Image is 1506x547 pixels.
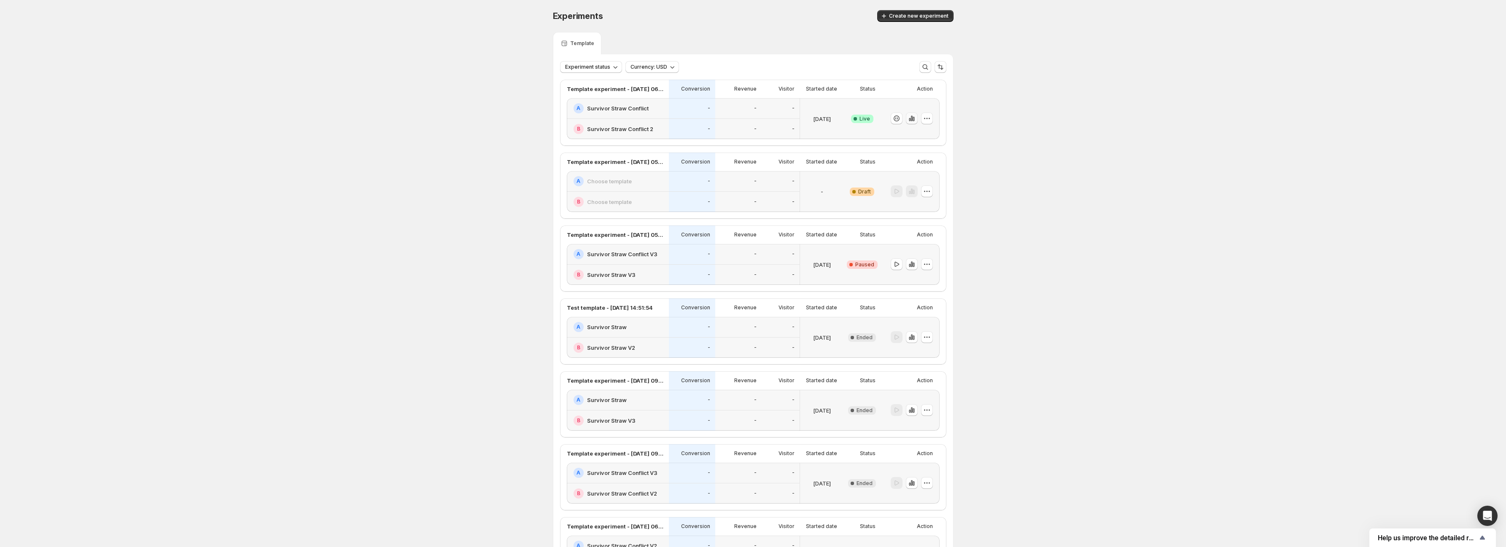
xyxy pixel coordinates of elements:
p: [DATE] [813,115,831,123]
p: - [792,198,795,205]
p: - [792,251,795,257]
p: - [708,397,710,403]
p: Conversion [681,377,710,384]
h2: Choose template [587,177,632,185]
p: - [792,490,795,497]
h2: Survivor Straw Conflict 2 [587,125,653,133]
p: Status [860,304,876,311]
p: Conversion [681,86,710,92]
p: - [754,469,757,476]
p: - [708,490,710,497]
p: [DATE] [813,406,831,415]
h2: B [577,198,580,205]
h2: B [577,271,580,278]
span: Help us improve the detailed report for A/B campaigns [1378,534,1477,542]
p: - [754,490,757,497]
p: Revenue [734,377,757,384]
p: Action [917,523,933,530]
p: - [792,469,795,476]
p: Visitor [779,231,795,238]
p: Revenue [734,450,757,457]
h2: A [577,397,580,403]
span: Ended [857,480,873,487]
p: Revenue [734,523,757,530]
p: Started date [806,304,837,311]
h2: A [577,469,580,476]
p: Visitor [779,304,795,311]
span: Live [859,115,870,122]
h2: B [577,344,580,351]
p: - [754,105,757,112]
p: - [708,469,710,476]
h2: Survivor Straw Conflict [587,104,649,113]
h2: A [577,324,580,330]
p: Status [860,377,876,384]
p: Visitor [779,86,795,92]
button: Show survey - Help us improve the detailed report for A/B campaigns [1378,533,1487,543]
p: Revenue [734,231,757,238]
p: Conversion [681,304,710,311]
p: Template experiment - [DATE] 05:37:45 [567,158,664,166]
p: Started date [806,523,837,530]
p: Visitor [779,450,795,457]
h2: Survivor Straw [587,323,627,331]
button: Sort the results [935,61,946,73]
p: - [708,198,710,205]
p: - [792,344,795,351]
p: Action [917,377,933,384]
h2: Survivor Straw Conflict V3 [587,250,657,258]
p: Revenue [734,304,757,311]
p: Status [860,523,876,530]
p: - [754,417,757,424]
p: - [792,126,795,132]
p: - [708,324,710,330]
p: - [754,126,757,132]
p: Started date [806,231,837,238]
h2: B [577,417,580,424]
button: Experiment status [560,61,622,73]
button: Create new experiment [877,10,954,22]
p: Status [860,158,876,165]
p: - [754,271,757,278]
p: - [821,188,823,196]
p: Template experiment - [DATE] 06:27:15 [567,85,664,93]
p: Conversion [681,231,710,238]
p: - [792,271,795,278]
span: Ended [857,334,873,341]
p: Status [860,231,876,238]
p: Template experiment - [DATE] 05:39:30 [567,231,664,239]
p: - [792,397,795,403]
span: Ended [857,407,873,414]
p: Action [917,450,933,457]
h2: Survivor Straw Conflict V3 [587,469,657,477]
p: Status [860,450,876,457]
p: [DATE] [813,333,831,342]
p: - [792,178,795,185]
p: - [754,251,757,257]
p: Template experiment - [DATE] 09:11:00 [567,376,664,385]
span: Experiments [553,11,603,21]
h2: A [577,251,580,257]
p: [DATE] [813,479,831,488]
div: Open Intercom Messenger [1477,506,1498,526]
p: Started date [806,377,837,384]
p: Conversion [681,158,710,165]
p: - [708,178,710,185]
p: - [708,105,710,112]
span: Create new experiment [889,13,948,19]
p: Status [860,86,876,92]
p: [DATE] [813,260,831,269]
p: Revenue [734,86,757,92]
span: Paused [855,261,874,268]
h2: B [577,126,580,132]
p: Action [917,304,933,311]
h2: Survivor Straw V3 [587,271,636,279]
p: - [792,324,795,330]
p: - [708,126,710,132]
span: Currency: USD [630,64,667,70]
p: - [708,271,710,278]
h2: B [577,490,580,497]
p: Action [917,158,933,165]
h2: A [577,105,580,112]
p: - [708,417,710,424]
